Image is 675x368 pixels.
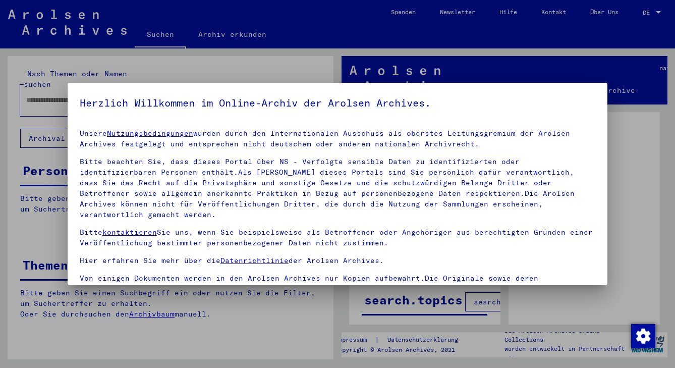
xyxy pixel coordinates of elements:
[102,228,157,237] a: kontaktieren
[80,156,595,220] p: Bitte beachten Sie, dass dieses Portal über NS - Verfolgte sensible Daten zu identifizierten oder...
[631,324,655,348] img: Zustimmung ändern
[80,273,595,305] p: Von einigen Dokumenten werden in den Arolsen Archives nur Kopien aufbewahrt.Die Originale sowie d...
[107,129,193,138] a: Nutzungsbedingungen
[80,255,595,266] p: Hier erfahren Sie mehr über die der Arolsen Archives.
[80,95,595,111] h5: Herzlich Willkommen im Online-Archiv der Arolsen Archives.
[298,284,388,293] a: kontaktieren Sie uns
[80,227,595,248] p: Bitte Sie uns, wenn Sie beispielsweise als Betroffener oder Angehöriger aus berechtigten Gründen ...
[220,256,289,265] a: Datenrichtlinie
[631,324,655,348] div: Zustimmung ändern
[80,128,595,149] p: Unsere wurden durch den Internationalen Ausschuss als oberstes Leitungsgremium der Arolsen Archiv...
